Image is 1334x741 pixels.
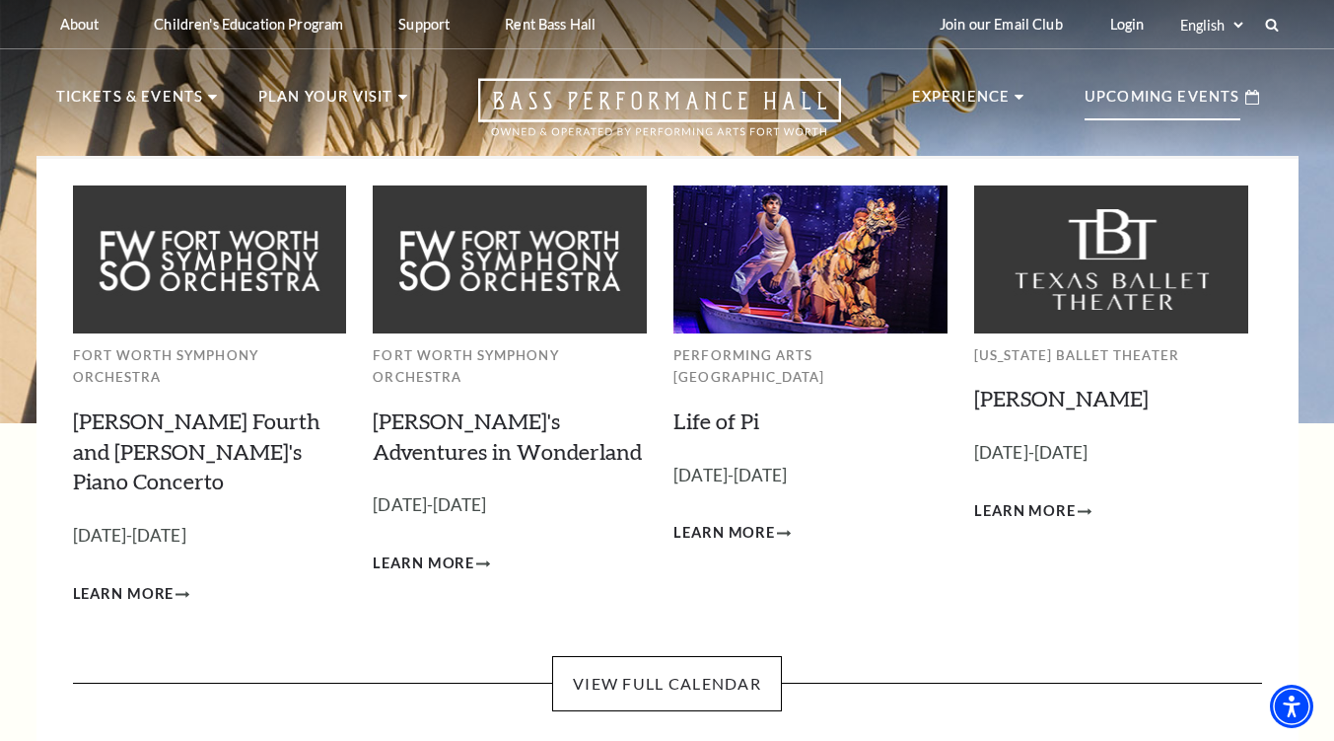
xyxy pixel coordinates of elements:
[154,16,343,33] p: Children's Education Program
[373,185,647,333] img: fwso_grey_mega-nav-individual-block_279x150.jpg
[60,16,100,33] p: About
[673,344,948,389] p: Performing Arts [GEOGRAPHIC_DATA]
[73,408,320,495] a: [PERSON_NAME] Fourth and [PERSON_NAME]'s Piano Concerto
[673,408,759,434] a: Life of Pi
[912,85,1011,120] p: Experience
[73,185,347,333] img: fwso_grey_mega-nav-individual-block_279x150.jpg
[373,408,642,465] a: [PERSON_NAME]'s Adventures in Wonderland
[974,499,1076,524] span: Learn More
[974,439,1248,468] p: [DATE]-[DATE]
[974,499,1091,524] a: Learn More Peter Pan
[974,185,1248,333] img: tbt_grey_mega-nav-individual-block_279x150.jpg
[73,582,190,607] a: Learn More Brahms Fourth and Grieg's Piano Concerto
[258,85,393,120] p: Plan Your Visit
[73,522,347,551] p: [DATE]-[DATE]
[373,552,490,576] a: Learn More Alice's Adventures in Wonderland
[673,521,775,546] span: Learn More
[73,344,347,389] p: Fort Worth Symphony Orchestra
[56,85,204,120] p: Tickets & Events
[974,344,1248,367] p: [US_STATE] Ballet Theater
[398,16,450,33] p: Support
[373,344,647,389] p: Fort Worth Symphony Orchestra
[505,16,596,33] p: Rent Bass Hall
[673,462,948,490] p: [DATE]-[DATE]
[373,552,474,576] span: Learn More
[1176,16,1246,35] select: Select:
[552,656,782,711] a: View Full Calendar
[73,582,175,607] span: Learn More
[373,491,647,520] p: [DATE]-[DATE]
[1270,685,1313,728] div: Accessibility Menu
[673,185,948,333] img: lop-meganav-279x150.jpg
[974,385,1149,411] a: [PERSON_NAME]
[1085,85,1240,120] p: Upcoming Events
[673,521,791,546] a: Learn More Life of Pi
